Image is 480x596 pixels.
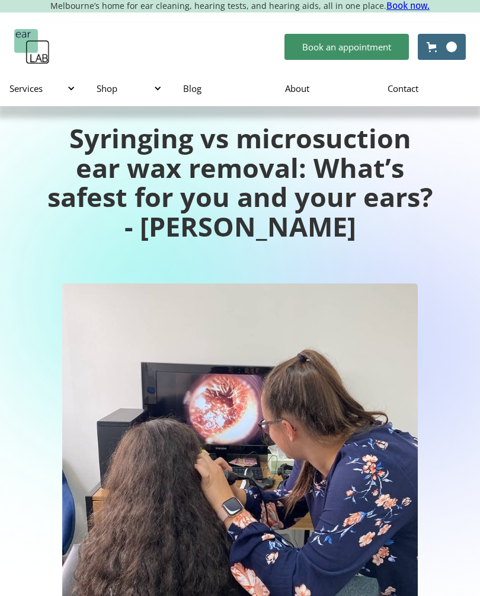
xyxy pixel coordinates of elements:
h1: Syringing vs microsuction ear wax removal: What’s safest for you and your ears? - [PERSON_NAME] [44,123,436,241]
div: Shop [87,71,174,106]
a: About [276,71,377,106]
div: Services [9,82,72,94]
a: Blog [174,71,276,106]
a: Book an appointment [284,34,409,60]
a: home [14,29,50,65]
a: Open cart containing items [418,34,466,60]
a: Contact [378,71,480,106]
div: Shop [97,82,159,94]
